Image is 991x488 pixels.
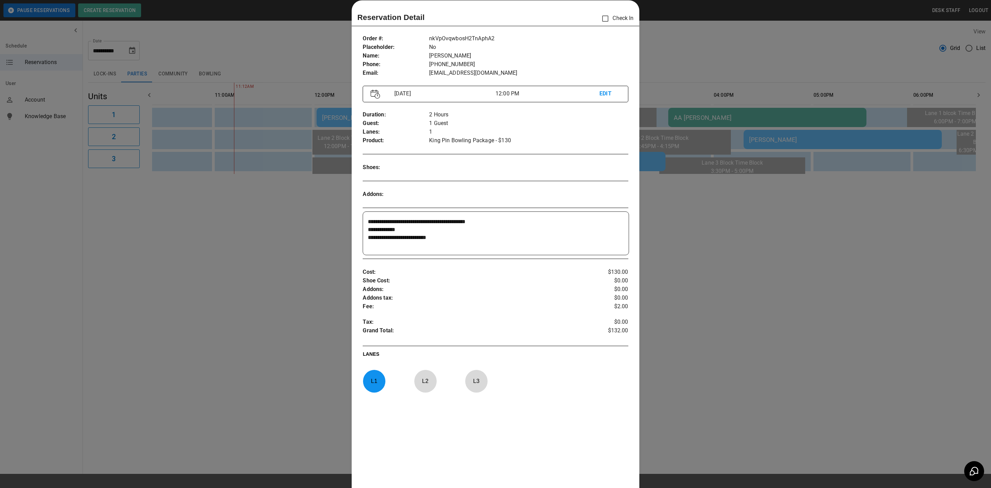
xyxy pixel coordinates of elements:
p: Order # : [363,34,429,43]
p: [PERSON_NAME] [429,52,628,60]
p: nkVpOvqwbosH2TnAphA2 [429,34,628,43]
p: King Pin Bowling Package - $130 [429,136,628,145]
p: Reservation Detail [357,12,425,23]
p: L 2 [414,373,437,389]
p: [EMAIL_ADDRESS][DOMAIN_NAME] [429,69,628,77]
p: $0.00 [584,294,628,302]
p: Shoe Cost : [363,277,584,285]
p: Fee : [363,302,584,311]
p: 1 [429,128,628,136]
p: L 1 [363,373,385,389]
p: 1 Guest [429,119,628,128]
p: Placeholder : [363,43,429,52]
p: Phone : [363,60,429,69]
p: 2 Hours [429,111,628,119]
p: [DATE] [392,90,495,98]
p: Check In [598,11,633,26]
p: Grand Total : [363,326,584,337]
p: [PHONE_NUMBER] [429,60,628,69]
p: Tax : [363,318,584,326]
p: L 3 [465,373,488,389]
p: Shoes : [363,163,429,172]
p: Duration : [363,111,429,119]
p: No [429,43,628,52]
p: LANES [363,351,628,360]
img: Vector [371,90,380,99]
p: 12:00 PM [495,90,599,98]
p: EDIT [599,90,620,98]
p: $132.00 [584,326,628,337]
p: Cost : [363,268,584,277]
p: Guest : [363,119,429,128]
p: $0.00 [584,318,628,326]
p: $2.00 [584,302,628,311]
p: Addons : [363,285,584,294]
p: $130.00 [584,268,628,277]
p: $0.00 [584,277,628,285]
p: Lanes : [363,128,429,136]
p: Product : [363,136,429,145]
p: Name : [363,52,429,60]
p: $0.00 [584,285,628,294]
p: Addons tax : [363,294,584,302]
p: Email : [363,69,429,77]
p: Addons : [363,190,429,199]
